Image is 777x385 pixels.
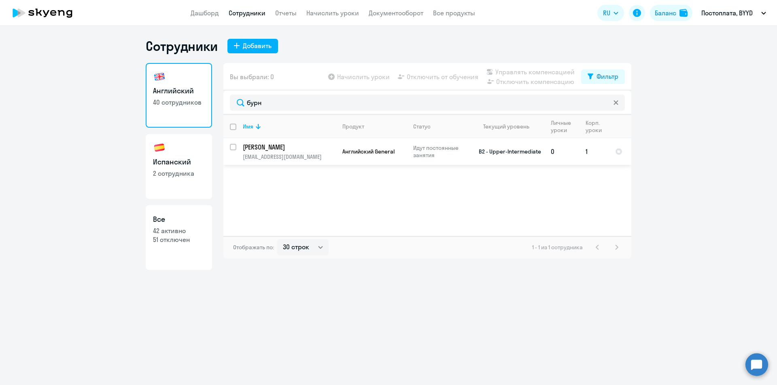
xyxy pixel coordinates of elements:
[229,9,265,17] a: Сотрудники
[586,119,603,134] div: Корп. уроки
[153,86,205,96] h3: Английский
[342,123,406,130] div: Продукт
[243,123,253,130] div: Имя
[532,244,583,251] span: 1 - 1 из 1 сотрудника
[243,41,272,50] div: Добавить
[679,9,688,17] img: balance
[413,123,469,130] div: Статус
[413,123,431,130] div: Статус
[153,226,205,235] p: 42 активно
[597,5,624,21] button: RU
[306,9,359,17] a: Начислить уроки
[650,5,692,21] button: Балансbalance
[230,72,274,82] span: Вы выбрали: 0
[655,8,676,18] div: Баланс
[153,169,205,178] p: 2 сотрудника
[369,9,423,17] a: Документооборот
[153,70,166,83] img: english
[603,8,610,18] span: RU
[701,8,753,18] p: Постоплата, BYYD
[243,153,335,160] p: [EMAIL_ADDRESS][DOMAIN_NAME]
[342,123,364,130] div: Продукт
[275,9,297,17] a: Отчеты
[586,119,608,134] div: Корп. уроки
[697,3,770,23] button: Постоплата, BYYD
[146,38,218,54] h1: Сотрудники
[544,138,579,165] td: 0
[483,123,529,130] div: Текущий уровень
[469,138,544,165] td: B2 - Upper-Intermediate
[243,143,334,151] p: [PERSON_NAME]
[581,69,625,84] button: Фильтр
[146,134,212,199] a: Испанский2 сотрудника
[243,143,335,151] a: [PERSON_NAME]
[153,214,205,225] h3: Все
[243,123,335,130] div: Имя
[233,244,274,251] span: Отображать по:
[146,205,212,270] a: Все42 активно51 отключен
[579,138,609,165] td: 1
[191,9,219,17] a: Дашборд
[597,72,618,81] div: Фильтр
[153,141,166,154] img: spanish
[551,119,573,134] div: Личные уроки
[146,63,212,128] a: Английский40 сотрудников
[551,119,579,134] div: Личные уроки
[342,148,395,155] span: Английский General
[476,123,544,130] div: Текущий уровень
[230,95,625,111] input: Поиск по имени, email, продукту или статусу
[433,9,475,17] a: Все продукты
[153,157,205,167] h3: Испанский
[413,144,469,159] p: Идут постоянные занятия
[227,39,278,53] button: Добавить
[153,98,205,107] p: 40 сотрудников
[153,235,205,244] p: 51 отключен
